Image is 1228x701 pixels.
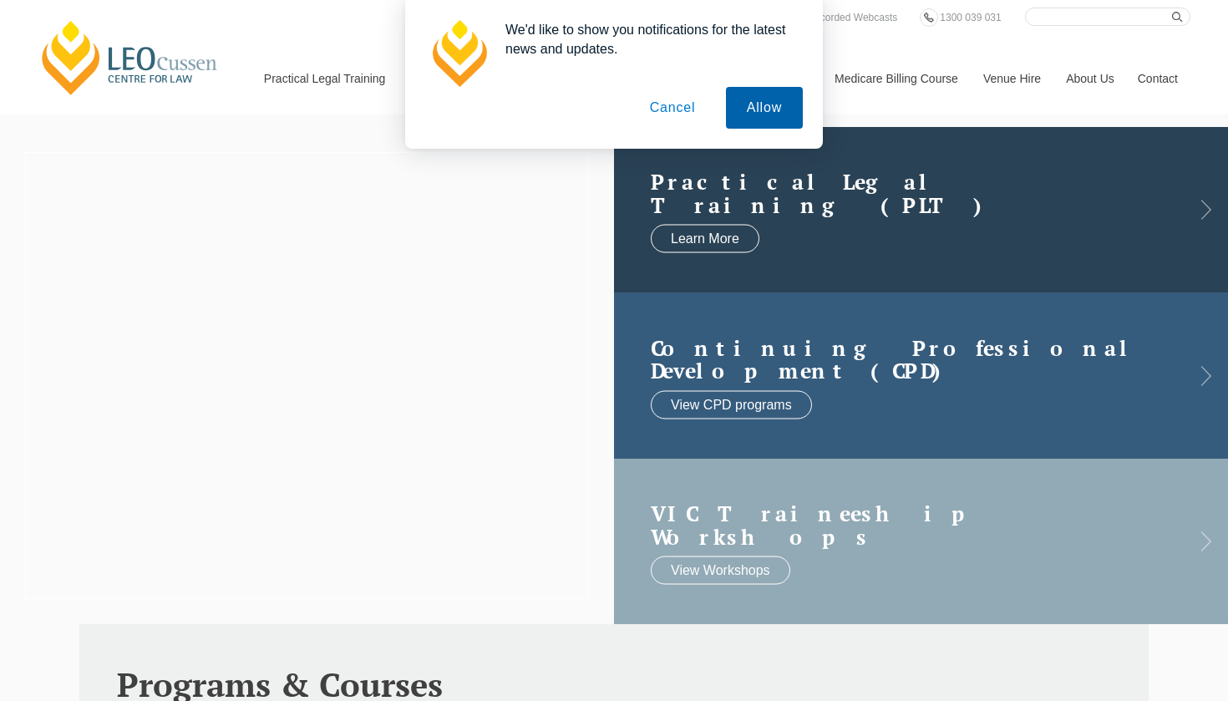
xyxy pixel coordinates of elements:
a: View CPD programs [651,390,812,419]
a: Learn More [651,225,759,253]
h2: Continuing Professional Development (CPD) [651,336,1158,382]
a: Practical LegalTraining (PLT) [651,170,1158,216]
a: View Workshops [651,556,790,585]
img: notification icon [425,20,492,87]
button: Allow [726,87,803,129]
button: Cancel [629,87,717,129]
div: We'd like to show you notifications for the latest news and updates. [492,20,803,58]
a: VIC Traineeship Workshops [651,502,1158,548]
a: Continuing ProfessionalDevelopment (CPD) [651,336,1158,382]
h2: Practical Legal Training (PLT) [651,170,1158,216]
